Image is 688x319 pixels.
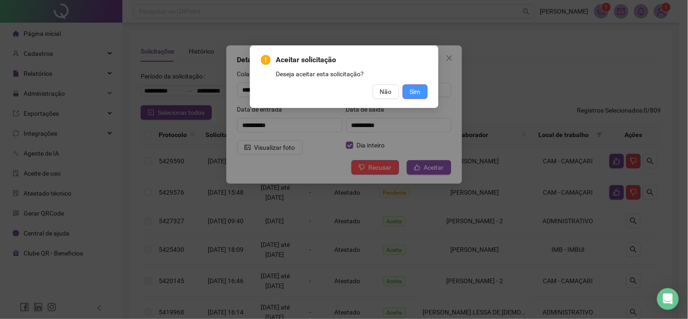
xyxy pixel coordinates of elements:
span: exclamation-circle [261,55,271,65]
button: Não [373,84,399,99]
button: Sim [403,84,428,99]
span: Sim [410,87,420,97]
span: Aceitar solicitação [276,54,428,65]
div: Deseja aceitar esta solicitação? [276,69,428,79]
div: Open Intercom Messenger [657,288,679,310]
span: Não [380,87,392,97]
